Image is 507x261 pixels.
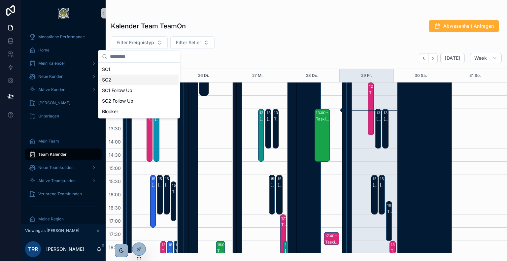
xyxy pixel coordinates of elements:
span: Neue Teamkunden [38,165,74,170]
div: [PERSON_NAME]: SC1 [384,116,388,122]
div: Taskin Tasan: SC2 Follow Up [391,248,395,254]
div: 15:30 – 17:00 [165,176,189,182]
div: SC2 [99,75,179,85]
div: Taskin Tasan: SC2 [281,222,286,227]
div: [PERSON_NAME]: SC1 [270,182,275,188]
div: [PERSON_NAME]: SC2 [259,116,264,122]
span: Home [38,48,50,53]
div: 13:00 – 14:30 [376,110,401,116]
div: 15:30 – 17:30[PERSON_NAME]: SC2 [151,175,156,227]
div: 18:00 – 19:30 [285,242,310,248]
a: Neue Kunden [25,71,102,82]
a: Neue Teamkunden [25,162,102,174]
div: 13:00 – 15:00Taskin Tasan: SC2 [147,109,152,161]
span: Team Kalender [38,152,67,157]
div: [PERSON_NAME] [PERSON_NAME]: SC1 [165,182,169,188]
div: 13:00 – 14:30Taskin Tasan: SC1 [273,109,279,148]
div: Taskin Tasan: SC2 [148,116,152,122]
span: Filter Seller [176,39,201,46]
a: Mein Kalender [25,57,102,69]
span: Aktive Kunden [38,87,65,92]
div: 18:00 – 18:30 [217,242,242,248]
span: Week [474,55,487,61]
button: 28 Do. [306,69,319,82]
span: Filter Ereignistyp [117,39,154,46]
div: 13:00 – 15:00Taskin Tasan: SC2 [315,109,330,161]
div: 15:45 – 17:15Taskin Tasan: SC1 [171,182,176,221]
button: Week [470,53,502,63]
div: 15:30 – 17:00 [278,176,302,182]
div: 17:00 – 19:00 [281,215,306,222]
span: Verlorene Teamkunden [38,191,82,197]
div: 15:30 – 17:00 [270,176,295,182]
div: [PERSON_NAME]: SC1 [285,248,287,254]
div: Taskin Tasan: SC1 [172,189,176,194]
button: 29 Fr. [361,69,372,82]
div: 15:30 – 17:00[PERSON_NAME] [PERSON_NAME]: SC1 [379,175,385,214]
a: Unterlagen [25,110,102,122]
button: [DATE] [440,53,464,63]
div: 15:30 – 17:00 [380,176,404,182]
span: 14:30 [107,152,122,158]
a: Monatliche Performance [25,31,102,43]
span: TRR [28,245,38,253]
a: Aktive Teamkunden [25,175,102,187]
span: 17:00 [107,218,122,224]
button: Select Button [170,36,215,49]
a: Home [25,44,102,56]
div: 15:30 – 17:30 [152,176,176,182]
div: Taskin Tasan: SC2 [369,90,373,95]
div: Taskin Tasan: SC1 [387,209,391,214]
div: 13:00 – 14:30[PERSON_NAME] [PERSON_NAME]: SC1 [266,109,271,148]
div: 13:00 – 14:30[PERSON_NAME]: SC1 [383,109,388,148]
a: Mein Team [25,135,102,147]
div: Suggestions [98,63,180,118]
button: Abwesenheit Anfragen [429,20,499,32]
div: 15:30 – 17:00[PERSON_NAME] [PERSON_NAME]: SC1 [277,175,282,214]
div: Taskin Tasan: SC1 Follow Up [325,240,339,245]
div: [PERSON_NAME] [PERSON_NAME]: SC2 [155,116,159,122]
span: 14:00 [107,139,122,145]
span: Aktive Teamkunden [38,178,76,183]
div: 18:00 – 19:30 [168,242,193,248]
button: 26 Di. [198,69,209,82]
div: 15:30 – 17:00[PERSON_NAME]: SC1 [157,175,162,214]
a: Team Kalender [25,148,102,160]
span: [DATE] [445,55,460,61]
div: [PERSON_NAME]: SC1 [158,182,162,188]
a: Aktive Kunden [25,84,102,96]
div: [PERSON_NAME] [PERSON_NAME]: SC1 [267,116,271,122]
div: 18:00 – 19:30 [162,242,186,248]
div: 15:30 – 17:00 [158,176,183,182]
button: 30 Sa. [415,69,427,82]
div: 18:00 – 18:30 [391,242,416,248]
div: 13:00 – 14:30 [274,110,299,116]
div: [PERSON_NAME]: SC2 Follow Up [168,248,172,254]
div: [PERSON_NAME]: SC2 [152,182,155,188]
div: 16:30 – 18:00Taskin Tasan: SC1 [386,202,392,241]
div: SC2 Follow Up [99,96,179,106]
span: [PERSON_NAME] [38,100,70,106]
p: [PERSON_NAME] [46,246,84,252]
div: 18:00 – 19:30 [175,242,200,248]
div: 15:30 – 17:00[PERSON_NAME]: SC1 [269,175,275,214]
span: Mein Team [38,139,59,144]
span: Mein Kalender [38,61,65,66]
span: 17:30 [107,231,122,237]
div: 13:00 – 14:30 [267,110,291,116]
div: 15:30 – 17:00[PERSON_NAME] [PERSON_NAME]: SC1 [164,175,169,214]
div: 13:00 – 15:00 [316,110,341,116]
div: Taskin Tasan: SC1 Follow Up [217,248,224,254]
button: 31 So. [469,69,481,82]
button: 27 Mi. [252,69,264,82]
div: 15:30 – 17:00 [373,176,397,182]
a: Meine Region [25,213,102,225]
img: App logo [58,8,69,18]
div: 17:40 – 18:10Taskin Tasan: SC1 Follow Up [324,232,339,245]
span: 16:30 [107,205,122,211]
span: 16:00 [107,192,122,197]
